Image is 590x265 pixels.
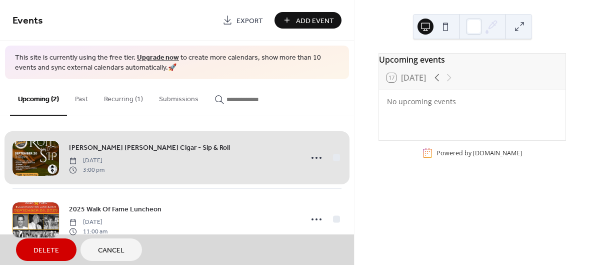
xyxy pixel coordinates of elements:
[151,79,206,115] button: Submissions
[215,12,270,29] a: Export
[15,53,339,73] span: This site is currently using the free tier. to create more calendars, show more than 10 events an...
[436,149,522,157] div: Powered by
[67,79,96,115] button: Past
[12,11,43,31] span: Events
[236,16,263,26] span: Export
[98,245,124,256] span: Cancel
[80,238,142,261] button: Cancel
[16,238,76,261] button: Delete
[137,51,179,65] a: Upgrade now
[296,16,334,26] span: Add Event
[379,54,565,66] div: Upcoming events
[33,245,59,256] span: Delete
[274,12,341,29] button: Add Event
[10,79,67,116] button: Upcoming (2)
[473,149,522,157] a: [DOMAIN_NAME]
[387,96,557,107] div: No upcoming events
[96,79,151,115] button: Recurring (1)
